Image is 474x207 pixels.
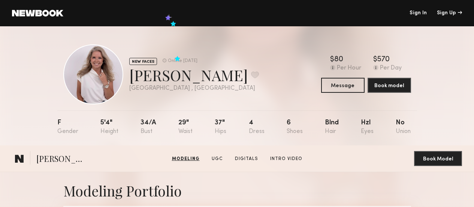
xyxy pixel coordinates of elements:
[169,156,203,162] a: Modeling
[168,59,197,63] div: Online [DATE]
[396,119,411,135] div: No
[368,78,411,93] button: Book model
[414,151,462,166] button: Book Model
[380,65,402,72] div: Per Day
[249,119,265,135] div: 4
[337,65,361,72] div: Per Hour
[410,11,427,16] a: Sign In
[373,56,377,63] div: $
[63,181,411,200] div: Modeling Portfolio
[178,119,193,135] div: 29"
[209,156,226,162] a: UGC
[414,155,462,162] a: Book Model
[141,119,156,135] div: 34/a
[361,119,374,135] div: Hzl
[129,58,157,65] div: NEW FACES
[129,85,259,92] div: [GEOGRAPHIC_DATA] , [GEOGRAPHIC_DATA]
[232,156,261,162] a: Digitals
[36,153,88,166] span: [PERSON_NAME]
[129,65,259,85] div: [PERSON_NAME]
[287,119,303,135] div: 6
[215,119,226,135] div: 37"
[334,56,343,63] div: 80
[100,119,118,135] div: 5'4"
[57,119,78,135] div: F
[321,78,365,93] button: Message
[330,56,334,63] div: $
[437,11,462,16] div: Sign Up
[377,56,390,63] div: 570
[267,156,305,162] a: Intro Video
[325,119,339,135] div: Blnd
